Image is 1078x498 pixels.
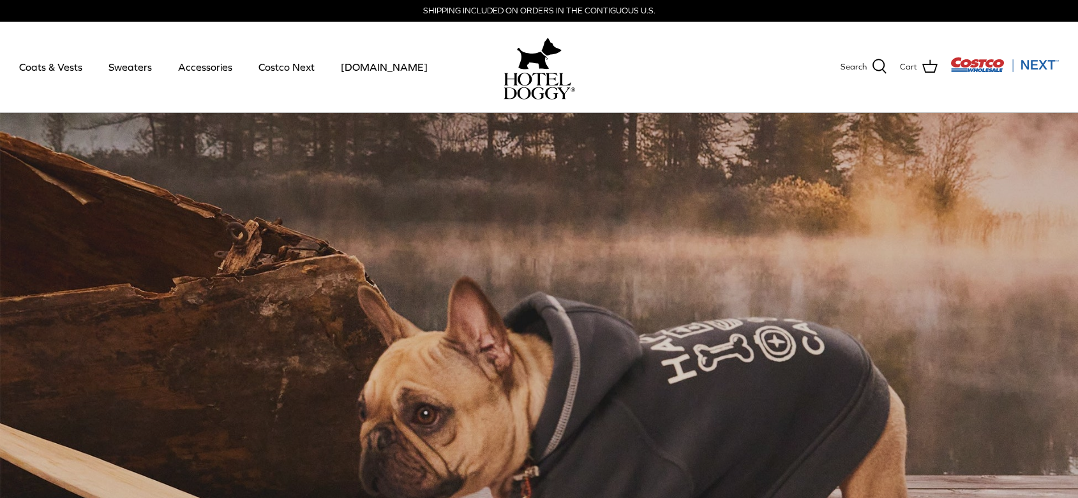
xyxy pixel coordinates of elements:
span: Search [841,61,867,74]
img: hoteldoggy.com [517,34,562,73]
img: hoteldoggycom [504,73,575,99]
a: Coats & Vests [8,45,94,89]
a: [DOMAIN_NAME] [329,45,439,89]
img: Costco Next [950,57,1059,73]
a: Visit Costco Next [950,65,1059,75]
a: Costco Next [247,45,326,89]
a: Sweaters [97,45,163,89]
a: hoteldoggy.com hoteldoggycom [504,34,575,99]
a: Accessories [167,45,244,89]
span: Cart [900,61,917,74]
a: Search [841,59,887,75]
a: Cart [900,59,938,75]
